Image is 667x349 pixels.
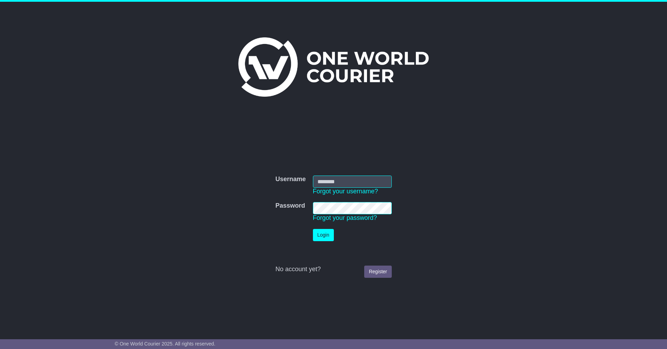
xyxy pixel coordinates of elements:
a: Forgot your username? [313,188,378,195]
a: Forgot your password? [313,214,377,221]
button: Login [313,229,334,241]
label: Password [275,202,305,210]
img: One World [238,37,429,97]
label: Username [275,176,306,183]
div: No account yet? [275,266,391,273]
span: © One World Courier 2025. All rights reserved. [115,341,216,347]
a: Register [364,266,391,278]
